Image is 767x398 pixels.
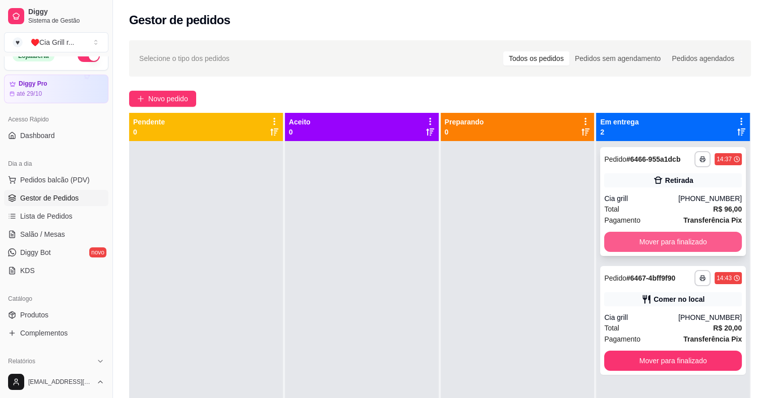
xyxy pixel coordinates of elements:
[4,244,108,260] a: Diggy Botnovo
[4,325,108,341] a: Complementos
[133,127,165,137] p: 0
[4,156,108,172] div: Dia a dia
[683,216,742,224] strong: Transferência Pix
[20,328,68,338] span: Complementos
[20,211,73,221] span: Lista de Pedidos
[28,17,104,25] span: Sistema de Gestão
[4,262,108,279] a: KDS
[148,93,188,104] span: Novo pedido
[19,80,47,88] article: Diggy Pro
[445,127,484,137] p: 0
[626,274,675,282] strong: # 6467-4bff9f90
[678,193,742,204] div: [PHONE_NUMBER]
[626,155,680,163] strong: # 6466-955a1dcb
[139,53,229,64] span: Selecione o tipo dos pedidos
[4,291,108,307] div: Catálogo
[604,215,640,226] span: Pagamento
[20,310,48,320] span: Produtos
[4,190,108,206] a: Gestor de Pedidos
[4,226,108,242] a: Salão / Mesas
[666,51,740,65] div: Pedidos agendados
[678,312,742,322] div: [PHONE_NUMBER]
[13,37,23,47] span: ♥
[445,117,484,127] p: Preparando
[569,51,666,65] div: Pedidos sem agendamento
[713,205,742,213] strong: R$ 96,00
[604,312,678,322] div: Cia grill
[20,193,79,203] span: Gestor de Pedidos
[654,294,704,304] div: Comer no local
[604,274,626,282] span: Pedido
[665,175,693,185] div: Retirada
[503,51,569,65] div: Todos os pedidos
[717,274,732,282] div: 14:43
[4,370,108,394] button: [EMAIL_ADDRESS][DOMAIN_NAME]
[4,111,108,127] div: Acesso Rápido
[604,204,619,215] span: Total
[604,322,619,334] span: Total
[137,95,144,102] span: plus
[713,324,742,332] strong: R$ 20,00
[133,117,165,127] p: Pendente
[4,307,108,323] a: Produtos
[28,8,104,17] span: Diggy
[289,127,311,137] p: 0
[4,75,108,103] a: Diggy Proaté 29/10
[604,334,640,345] span: Pagamento
[4,172,108,188] button: Pedidos balcão (PDV)
[20,266,35,276] span: KDS
[4,208,108,224] a: Lista de Pedidos
[683,335,742,343] strong: Transferência Pix
[604,155,626,163] span: Pedido
[4,4,108,28] a: DiggySistema de Gestão
[129,91,196,107] button: Novo pedido
[600,117,638,127] p: Em entrega
[289,117,311,127] p: Aceito
[4,32,108,52] button: Select a team
[20,130,55,141] span: Dashboard
[28,378,92,386] span: [EMAIL_ADDRESS][DOMAIN_NAME]
[600,127,638,137] p: 2
[20,229,65,239] span: Salão / Mesas
[31,37,74,47] div: ♥️Cia Grill r ...
[17,90,42,98] article: até 29/10
[604,351,742,371] button: Mover para finalizado
[717,155,732,163] div: 14:37
[604,232,742,252] button: Mover para finalizado
[604,193,678,204] div: Cia grill
[20,247,51,257] span: Diggy Bot
[129,12,230,28] h2: Gestor de pedidos
[20,175,90,185] span: Pedidos balcão (PDV)
[4,127,108,144] a: Dashboard
[8,357,35,365] span: Relatórios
